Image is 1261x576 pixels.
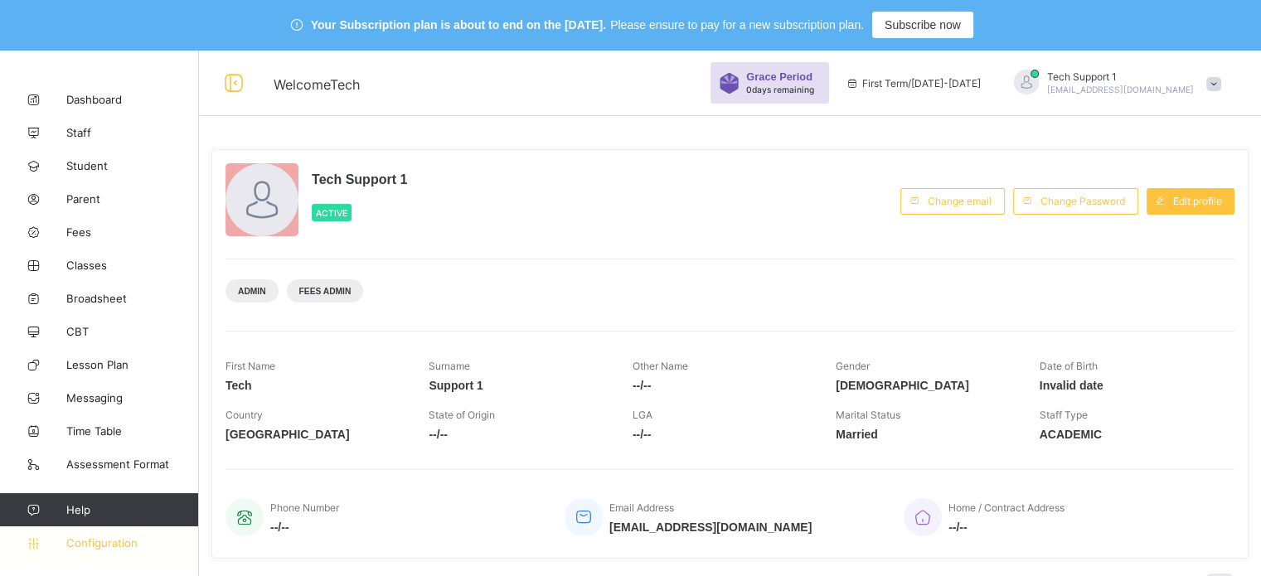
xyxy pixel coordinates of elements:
button: Open asap [1195,518,1244,568]
span: Active [316,208,347,218]
span: Welcome Tech [274,76,360,93]
span: Staff [66,126,199,139]
span: Country [226,409,263,421]
span: [GEOGRAPHIC_DATA] [226,428,404,441]
span: Marital Status [836,409,900,421]
span: Change email [928,195,992,207]
span: CBT [66,325,199,338]
span: Date of Birth [1040,360,1098,372]
span: [EMAIL_ADDRESS][DOMAIN_NAME] [1047,85,1194,94]
span: --/-- [429,428,607,441]
span: State of Origin [429,409,495,421]
span: 0 days remaining [746,85,814,94]
span: Fees Admin [299,287,352,296]
span: [EMAIL_ADDRESS][DOMAIN_NAME] [609,520,812,534]
span: Assessment Format [66,457,199,471]
span: Help [66,503,198,516]
span: Surname [429,360,470,372]
span: Phone Number [270,501,339,514]
span: First Name [226,360,275,372]
span: --/-- [948,520,1065,534]
span: Home / Contract Address [948,501,1065,514]
img: sticker-purple.71386a28dfed39d6af7621340158ba97.svg [719,73,740,94]
span: --/-- [270,520,339,534]
span: Messaging [66,391,199,404]
span: LGA [633,409,652,421]
span: Configuration [66,536,198,549]
span: Your Subscription plan is about to end on the [DATE]. [311,18,606,31]
div: TechSupport 1 [997,70,1229,97]
span: Tech Support 1 [312,172,407,187]
span: Invalid date [1040,379,1218,392]
span: Other Name [633,360,688,372]
span: Change Password [1040,195,1125,207]
span: --/-- [633,428,811,441]
span: Support 1 [429,379,607,392]
span: session/term information [846,77,981,90]
span: Gender [836,360,870,372]
span: Staff Type [1040,409,1088,421]
span: --/-- [633,379,811,392]
span: Fees [66,225,199,239]
span: [DEMOGRAPHIC_DATA] [836,379,1014,392]
span: Time Table [66,424,199,438]
span: Edit profile [1173,195,1222,207]
span: Dashboard [66,93,199,106]
span: Parent [66,192,199,206]
span: Grace Period [746,70,812,83]
span: Broadsheet [66,292,199,305]
span: Student [66,159,199,172]
span: Classes [66,259,199,272]
span: Please ensure to pay for a new subscription plan. [610,18,864,31]
span: ACADEMIC [1040,428,1218,441]
span: Lesson Plan [66,358,199,371]
span: Admin [238,287,266,296]
span: Tech Support 1 [1047,70,1194,83]
span: Email Address [609,501,674,514]
span: Married [836,428,1014,441]
span: Subscribe now [885,18,961,31]
span: Tech [226,379,404,392]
